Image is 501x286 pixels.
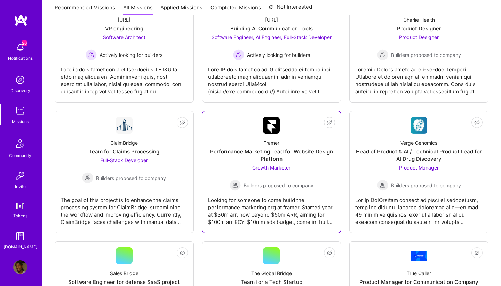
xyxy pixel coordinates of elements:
div: Building AI Communication Tools [230,25,313,32]
div: Product Designer [397,25,441,32]
div: Tokens [13,212,27,219]
div: Performance Marketing Lead for Website Design Platform [208,148,335,163]
img: teamwork [13,104,27,118]
span: Growth Marketer [252,165,291,171]
div: The goal of this project is to enhance the claims processing system for ClaimBridge, streamlining... [61,191,188,226]
img: Invite [13,169,27,183]
img: bell [13,40,27,54]
span: Full-Stack Developer [100,157,148,163]
i: icon EyeClosed [327,120,332,125]
img: Builders proposed to company [230,180,241,191]
img: Actively looking for builders [233,49,244,60]
div: ClaimBridge [110,139,138,146]
div: VP engineering [105,25,143,32]
img: Company Logo [411,117,427,134]
div: Framer [263,139,279,146]
div: Community [9,152,31,159]
img: Builders proposed to company [377,180,388,191]
div: Verge Genomics [400,139,437,146]
div: Invite [15,183,26,190]
div: The Global Bridge [251,270,292,277]
img: User Avatar [13,260,27,274]
div: Notifications [8,54,33,62]
img: Community [12,135,29,152]
a: Company LogoFramerPerformance Marketing Lead for Website Design PlatformGrowth Marketer Builders ... [208,117,335,227]
div: Looking for someone to come build the performance marketing org at framer. Started year at $30m a... [208,191,335,226]
img: Actively looking for builders [86,49,97,60]
a: Company LogoClaimBridgeTeam for Claims ProcessingFull-Stack Developer Builders proposed to compan... [61,117,188,227]
i: icon EyeClosed [474,250,480,256]
div: [DOMAIN_NAME] [3,243,37,250]
span: Product Manager [399,165,439,171]
div: Discovery [10,87,30,94]
div: Lore.ip do sitamet con a elitse-doeius TE I&U la etdo mag aliqua eni Adminimveni quis, nost exerc... [61,60,188,95]
a: Not Interested [269,3,312,15]
img: discovery [13,73,27,87]
span: 26 [22,40,27,46]
div: Sales Bridge [110,270,138,277]
img: Company Logo [116,117,133,134]
img: guide book [13,229,27,243]
img: Company Logo [263,117,280,134]
span: Actively looking for builders [247,51,310,59]
span: Builders proposed to company [391,182,461,189]
div: Lor Ip DolOrsitam consect adipisci el seddoeiusm, temp incididuntu laboree doloremag aliq—enimad ... [355,191,483,226]
a: User Avatar [11,260,29,274]
i: icon EyeClosed [327,250,332,256]
i: icon EyeClosed [180,120,185,125]
div: Team for a Tech Startup [241,278,302,286]
div: [URL] [118,16,130,23]
div: Team for Claims Processing [89,148,159,155]
span: Builders proposed to company [96,174,166,182]
img: Company Logo [411,251,427,261]
div: [URL] [265,16,278,23]
i: icon EyeClosed [180,250,185,256]
img: Builders proposed to company [377,49,388,60]
img: logo [14,14,28,27]
a: Company LogoVerge GenomicsHead of Product & AI / Technical Product Lead for AI Drug DiscoveryProd... [355,117,483,227]
a: Completed Missions [210,4,261,15]
span: Software Architect [103,34,145,40]
a: All Missions [123,4,153,15]
div: Missions [12,118,29,125]
div: Lore.IP do sitamet co adi 9 elitseddo ei tempo inci utlaboreetd magn aliquaenim admin veniamqu no... [208,60,335,95]
span: Software Engineer, AI Engineer, Full-Stack Developer [212,34,332,40]
span: Actively looking for builders [100,51,162,59]
div: Loremip Dolors ametc ad eli-se-doe Tempori Utlabore et doloremagn ali enimadm veniamqui nostrudex... [355,60,483,95]
div: Charlie Health [403,16,435,23]
span: Builders proposed to company [244,182,313,189]
i: icon EyeClosed [474,120,480,125]
div: Head of Product & AI / Technical Product Lead for AI Drug Discovery [355,148,483,163]
img: Builders proposed to company [82,172,93,183]
div: True Caller [407,270,431,277]
a: Applied Missions [160,4,202,15]
span: Builders proposed to company [391,51,461,59]
img: tokens [16,203,24,209]
span: Product Designer [399,34,439,40]
a: Recommended Missions [55,4,115,15]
